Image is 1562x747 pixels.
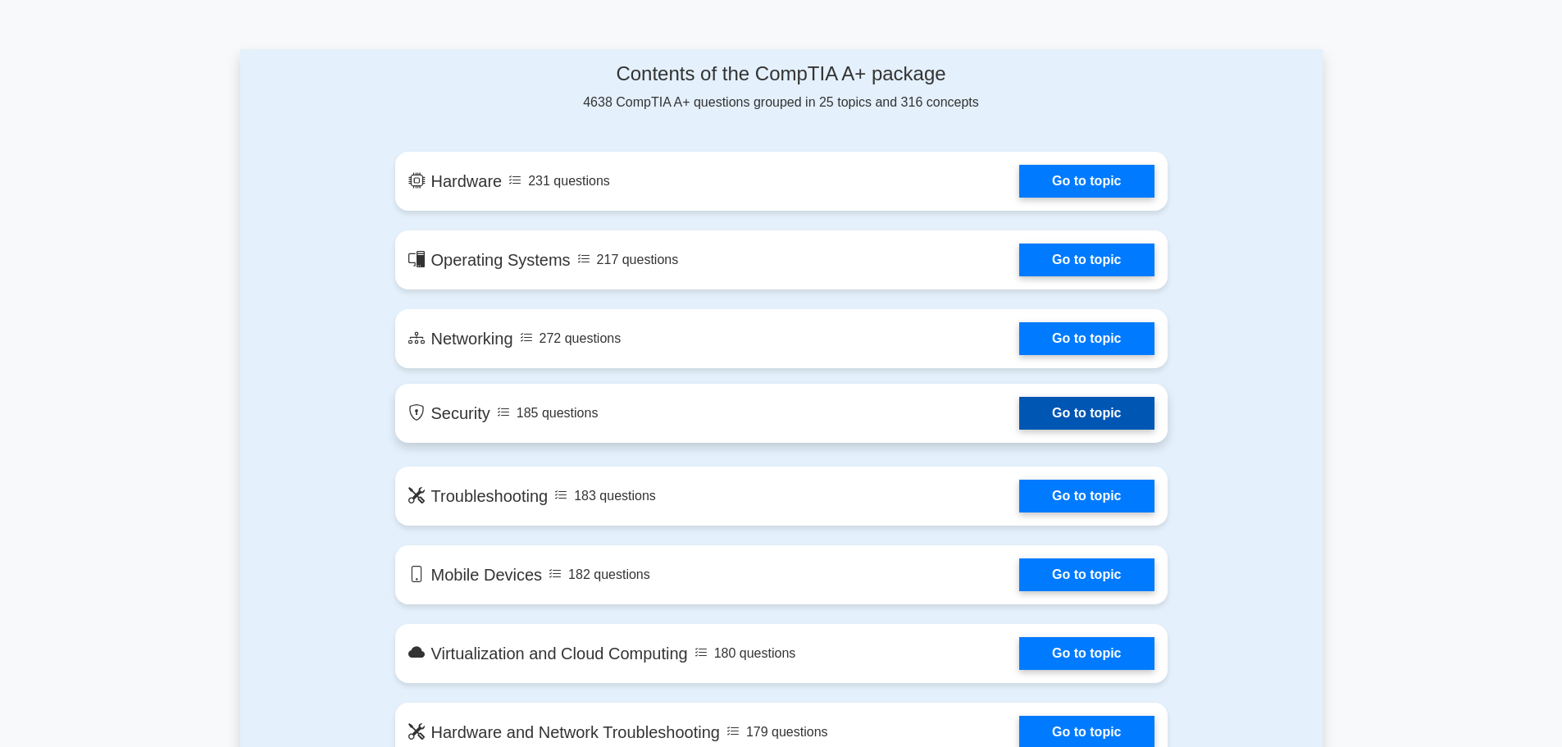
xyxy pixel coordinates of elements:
[1019,165,1154,198] a: Go to topic
[1019,480,1154,512] a: Go to topic
[1019,637,1154,670] a: Go to topic
[395,62,1168,112] div: 4638 CompTIA A+ questions grouped in 25 topics and 316 concepts
[1019,397,1154,430] a: Go to topic
[1019,322,1154,355] a: Go to topic
[1019,244,1154,276] a: Go to topic
[1019,558,1154,591] a: Go to topic
[395,62,1168,86] h4: Contents of the CompTIA A+ package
